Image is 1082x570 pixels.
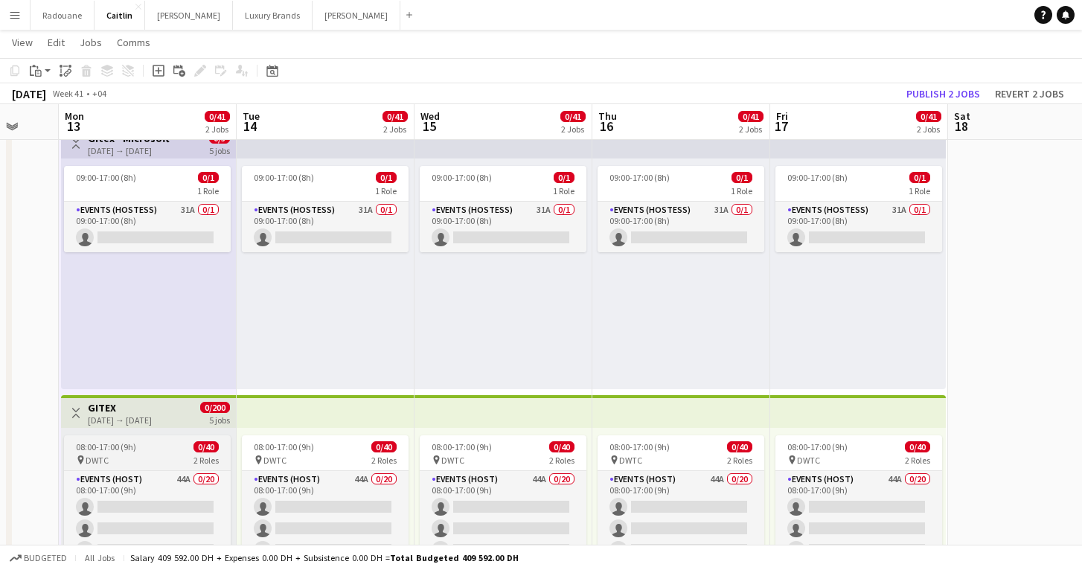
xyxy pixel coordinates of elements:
span: 0/41 [916,111,941,122]
span: 0/1 [732,172,752,183]
button: Budgeted [7,550,69,566]
div: 5 jobs [209,413,230,426]
span: DWTC [263,455,286,466]
span: 0/41 [560,111,586,122]
span: 2 Roles [905,455,930,466]
span: 09:00-17:00 (8h) [76,172,136,183]
span: 09:00-17:00 (8h) [254,172,314,183]
span: 08:00-17:00 (9h) [432,441,492,452]
div: 2 Jobs [383,124,407,135]
div: [DATE] → [DATE] [88,145,170,156]
span: DWTC [619,455,642,466]
span: 0/41 [738,111,764,122]
div: +04 [92,88,106,99]
button: Revert 2 jobs [989,84,1070,103]
span: 09:00-17:00 (8h) [609,172,670,183]
span: 14 [240,118,260,135]
span: Jobs [80,36,102,49]
span: Edit [48,36,65,49]
span: Budgeted [24,553,67,563]
span: 0/1 [909,172,930,183]
span: Tue [243,109,260,123]
app-job-card: 09:00-17:00 (8h)0/11 RoleEvents (Hostess)31A0/109:00-17:00 (8h) [242,166,409,252]
span: All jobs [82,552,118,563]
span: Total Budgeted 409 592.00 DH [390,552,519,563]
div: 2 Jobs [917,124,941,135]
span: 0/1 [376,172,397,183]
app-job-card: 09:00-17:00 (8h)0/11 RoleEvents (Hostess)31A0/109:00-17:00 (8h) [64,166,231,252]
button: Radouane [31,1,95,30]
button: Luxury Brands [233,1,313,30]
a: Comms [111,33,156,52]
span: 0/40 [549,441,574,452]
span: 09:00-17:00 (8h) [432,172,492,183]
span: Comms [117,36,150,49]
span: 08:00-17:00 (9h) [76,441,136,452]
button: Caitlin [95,1,145,30]
span: 1 Role [909,185,930,196]
span: 17 [774,118,788,135]
div: [DATE] → [DATE] [88,414,152,426]
span: 16 [596,118,617,135]
span: 0/1 [554,172,574,183]
a: Jobs [74,33,108,52]
span: 0/200 [200,402,230,413]
span: 2 Roles [371,455,397,466]
h3: GITEX [88,401,152,414]
span: 08:00-17:00 (9h) [254,441,314,452]
a: Edit [42,33,71,52]
span: 2 Roles [549,455,574,466]
app-job-card: 09:00-17:00 (8h)0/11 RoleEvents (Hostess)31A0/109:00-17:00 (8h) [420,166,586,252]
span: 08:00-17:00 (9h) [609,441,670,452]
span: 2 Roles [727,455,752,466]
button: Publish 2 jobs [900,84,986,103]
div: [DATE] [12,86,46,101]
a: View [6,33,39,52]
div: 5 jobs [209,144,230,156]
app-card-role: Events (Hostess)31A0/109:00-17:00 (8h) [64,202,231,252]
span: 0/40 [727,441,752,452]
div: 2 Jobs [739,124,763,135]
app-card-role: Events (Hostess)31A0/109:00-17:00 (8h) [420,202,586,252]
span: 0/41 [382,111,408,122]
span: 1 Role [197,185,219,196]
app-card-role: Events (Hostess)31A0/109:00-17:00 (8h) [242,202,409,252]
span: 1 Role [731,185,752,196]
span: 0/40 [193,441,219,452]
span: Week 41 [49,88,86,99]
span: Fri [776,109,788,123]
div: 2 Jobs [561,124,585,135]
span: View [12,36,33,49]
app-job-card: 09:00-17:00 (8h)0/11 RoleEvents (Hostess)31A0/109:00-17:00 (8h) [598,166,764,252]
span: 0/1 [198,172,219,183]
span: 0/41 [205,111,230,122]
span: DWTC [441,455,464,466]
app-card-role: Events (Hostess)31A0/109:00-17:00 (8h) [598,202,764,252]
span: 1 Role [553,185,574,196]
span: 08:00-17:00 (9h) [787,441,848,452]
div: Salary 409 592.00 DH + Expenses 0.00 DH + Subsistence 0.00 DH = [130,552,519,563]
span: 0/40 [905,441,930,452]
app-card-role: Events (Hostess)31A0/109:00-17:00 (8h) [775,202,942,252]
span: DWTC [797,455,820,466]
span: 0/40 [371,441,397,452]
span: DWTC [86,455,109,466]
span: Sat [954,109,970,123]
div: 2 Jobs [205,124,229,135]
button: [PERSON_NAME] [145,1,233,30]
span: 09:00-17:00 (8h) [787,172,848,183]
span: Thu [598,109,617,123]
span: 2 Roles [193,455,219,466]
app-job-card: 09:00-17:00 (8h)0/11 RoleEvents (Hostess)31A0/109:00-17:00 (8h) [775,166,942,252]
span: 15 [418,118,440,135]
span: 1 Role [375,185,397,196]
span: Mon [65,109,84,123]
span: 13 [63,118,84,135]
span: Wed [420,109,440,123]
span: 18 [952,118,970,135]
